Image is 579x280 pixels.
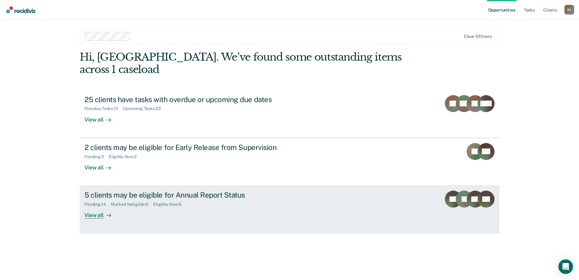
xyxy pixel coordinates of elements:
[111,202,153,207] div: Marked Ineligible : 5
[84,154,109,159] div: Pending : 2
[109,154,141,159] div: Eligible Now : 2
[84,159,118,171] div: View all
[84,191,297,199] div: 5 clients may be eligible for Annual Report Status
[153,202,186,207] div: Eligible Now : 5
[6,6,35,13] img: Recidiviz
[84,95,297,104] div: 25 clients have tasks with overdue or upcoming due dates
[80,90,499,138] a: 25 clients have tasks with overdue or upcoming due datesOverdue Tasks:15Upcoming Tasks:23View all
[84,106,123,111] div: Overdue Tasks : 15
[80,186,499,233] a: 5 clients may be eligible for Annual Report StatusPending:14Marked Ineligible:5Eligible Now:5View...
[84,207,118,219] div: View all
[558,259,573,274] div: Open Intercom Messenger
[84,143,297,152] div: 2 clients may be eligible for Early Release from Supervision
[564,5,574,15] button: Profile dropdown button
[80,138,499,186] a: 2 clients may be eligible for Early Release from SupervisionPending:2Eligible Now:2View all
[464,34,492,39] div: Clear officers
[80,51,415,76] div: Hi, [GEOGRAPHIC_DATA]. We’ve found some outstanding items across 1 caseload
[564,5,574,15] div: R L
[84,202,111,207] div: Pending : 14
[123,106,166,111] div: Upcoming Tasks : 23
[84,111,118,123] div: View all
